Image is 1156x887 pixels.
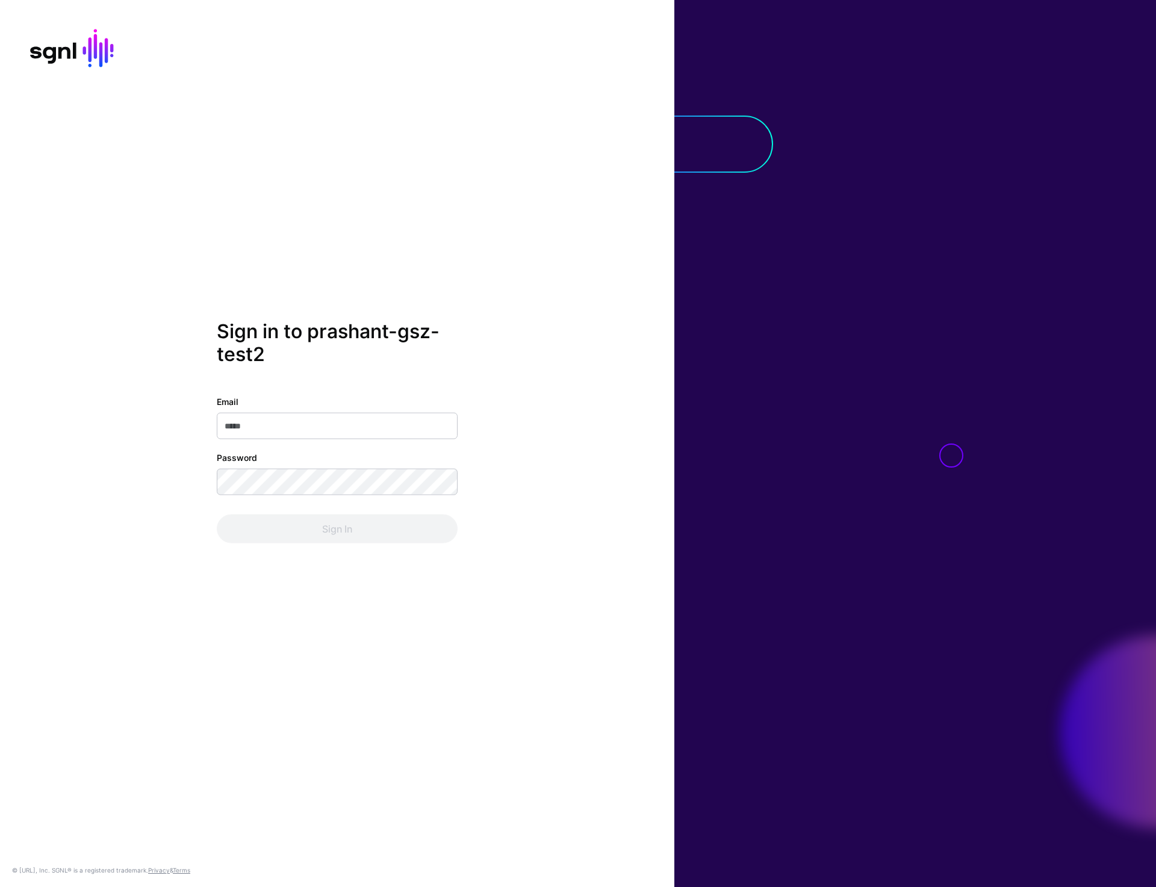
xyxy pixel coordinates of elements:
[12,865,190,875] div: © [URL], Inc. SGNL® is a registered trademark. &
[217,451,257,463] label: Password
[217,320,458,366] h2: Sign in to prashant-gsz-test2
[173,867,190,874] a: Terms
[217,395,238,407] label: Email
[148,867,170,874] a: Privacy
